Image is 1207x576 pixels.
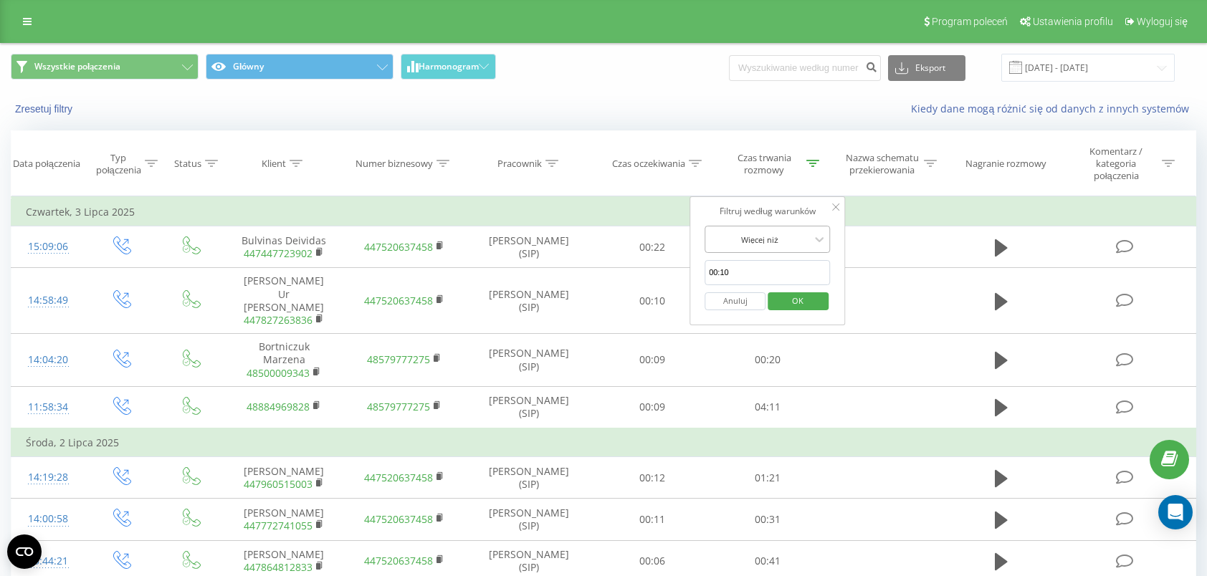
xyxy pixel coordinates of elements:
[965,158,1046,170] div: Nagranie rozmowy
[710,386,825,428] td: 04:11
[594,499,710,540] td: 00:11
[367,352,430,366] a: 48579777275
[224,268,344,334] td: [PERSON_NAME] Ur [PERSON_NAME]
[768,292,829,310] button: OK
[247,400,310,413] a: 48884969828
[594,226,710,268] td: 00:22
[464,457,594,499] td: [PERSON_NAME] (SIP)
[1158,495,1193,529] div: Open Intercom Messenger
[705,260,831,285] input: 00:00
[419,62,479,72] span: Harmonogram
[364,240,433,254] a: 447520637458
[464,226,594,268] td: [PERSON_NAME] (SIP)
[612,158,685,170] div: Czas oczekiwania
[356,158,433,170] div: Numer biznesowy
[11,428,1196,457] td: Środa, 2 Lipca 2025
[262,158,286,170] div: Klient
[710,334,825,387] td: 00:20
[26,547,71,575] div: 13:44:21
[594,334,710,387] td: 00:09
[96,152,141,176] div: Typ połączenia
[497,158,542,170] div: Pracownik
[594,386,710,428] td: 00:09
[26,464,71,491] div: 14:19:28
[224,334,344,387] td: Bortniczuk Marzena
[710,457,825,499] td: 01:21
[911,102,1196,115] a: Kiedy dane mogą różnić się od danych z innych systemów
[726,152,803,176] div: Czas trwania rozmowy
[594,268,710,334] td: 00:10
[1033,16,1113,27] span: Ustawienia profilu
[244,246,313,260] a: 447447723902
[11,102,80,115] button: Zresetuj filtry
[1137,16,1188,27] span: Wyloguj się
[364,554,433,567] a: 447520637458
[244,313,313,327] a: 447827263836
[224,226,344,268] td: Bulvinas Deividas
[26,233,71,261] div: 15:09:06
[464,334,594,387] td: [PERSON_NAME] (SIP)
[34,61,120,72] span: Wszystkie połączenia
[244,477,313,491] a: 447960515003
[247,366,310,380] a: 48500009343
[888,55,965,81] button: Eksport
[224,457,344,499] td: [PERSON_NAME]
[401,54,496,80] button: Harmonogram
[367,400,430,413] a: 48579777275
[464,499,594,540] td: [PERSON_NAME] (SIP)
[364,512,433,526] a: 447520637458
[464,386,594,428] td: [PERSON_NAME] (SIP)
[364,471,433,484] a: 447520637458
[11,198,1196,226] td: Czwartek, 3 Lipca 2025
[932,16,1008,27] span: Program poleceń
[26,346,71,374] div: 14:04:20
[244,560,313,574] a: 447864812833
[844,152,920,176] div: Nazwa schematu przekierowania
[13,158,80,170] div: Data połączenia
[26,287,71,315] div: 14:58:49
[7,534,42,569] button: Open CMP widget
[1074,145,1158,182] div: Komentarz / kategoria połączenia
[594,457,710,499] td: 00:12
[174,158,201,170] div: Status
[705,204,831,219] div: Filtruj według warunków
[26,393,71,421] div: 11:58:34
[26,505,71,533] div: 14:00:58
[778,289,818,312] span: OK
[244,519,313,532] a: 447772741055
[224,499,344,540] td: [PERSON_NAME]
[705,292,765,310] button: Anuluj
[11,54,199,80] button: Wszystkie połączenia
[206,54,393,80] button: Główny
[729,55,881,81] input: Wyszukiwanie według numeru
[710,499,825,540] td: 00:31
[464,268,594,334] td: [PERSON_NAME] (SIP)
[364,294,433,307] a: 447520637458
